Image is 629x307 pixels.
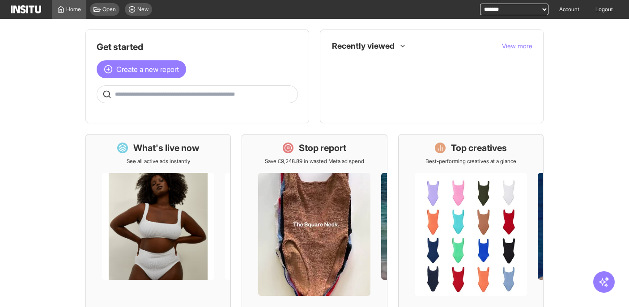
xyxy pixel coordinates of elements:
p: Best-performing creatives at a glance [425,158,516,165]
span: View more [502,42,532,50]
h1: What's live now [133,142,200,154]
p: See all active ads instantly [127,158,190,165]
button: View more [502,42,532,50]
img: Logo [11,5,41,13]
span: Open [102,6,116,13]
span: New [137,6,149,13]
span: Create a new report [116,64,179,75]
h1: Get started [97,41,298,53]
button: Create a new report [97,60,186,78]
h1: Stop report [299,142,346,154]
h1: Top creatives [451,142,507,154]
span: Home [66,6,81,13]
p: Save £9,248.89 in wasted Meta ad spend [265,158,364,165]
